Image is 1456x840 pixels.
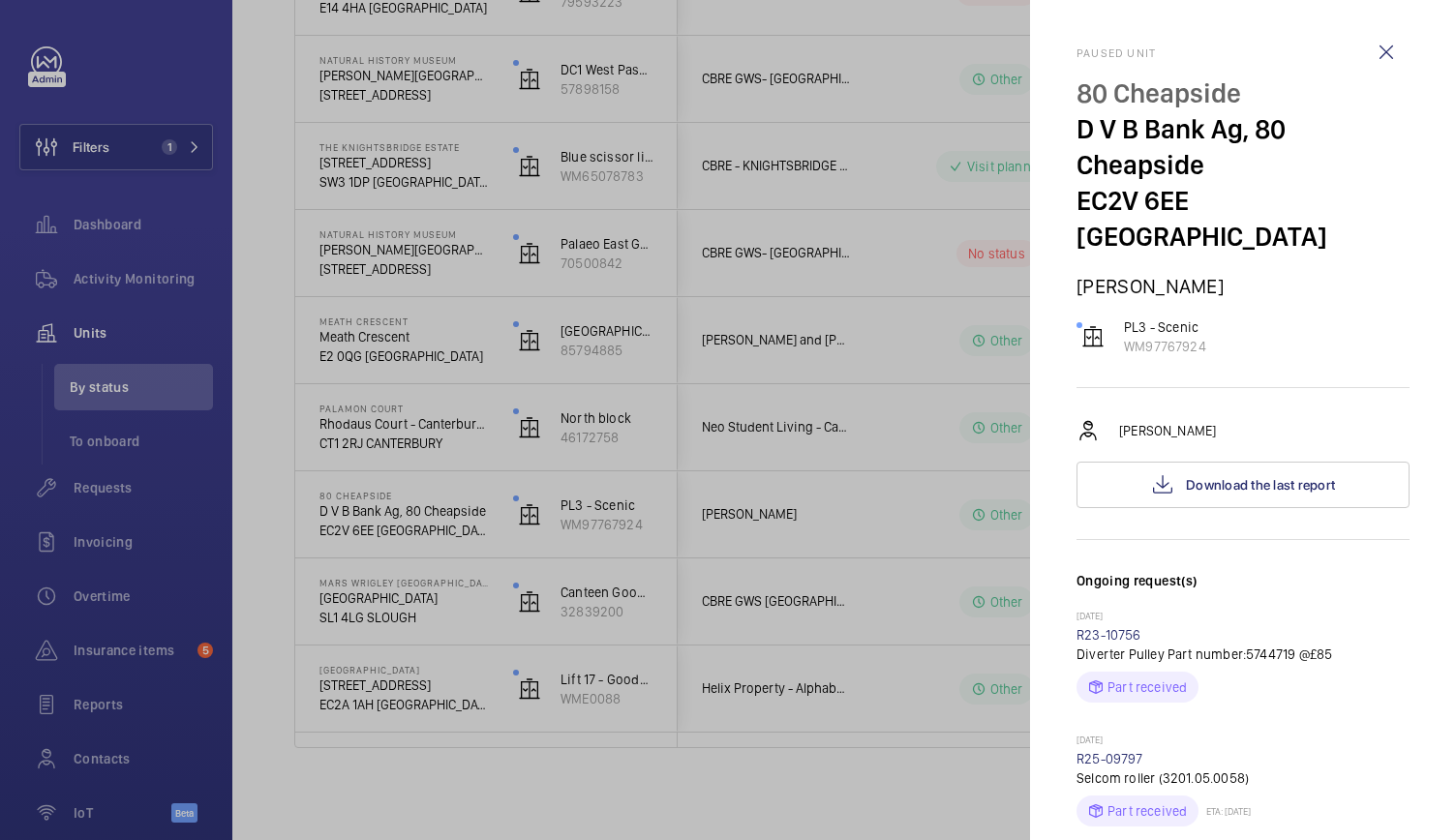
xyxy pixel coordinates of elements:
[1124,337,1206,356] p: WM97767924
[1081,325,1105,348] img: elevator.svg
[1077,183,1410,255] p: EC2V 6EE [GEOGRAPHIC_DATA]
[1077,610,1410,625] p: [DATE]
[1077,734,1410,749] p: [DATE]
[1077,751,1143,766] a: R25-09797
[1077,274,1410,298] p: [PERSON_NAME]
[1077,627,1141,643] a: R23-10756
[1198,805,1251,817] p: ETA: [DATE]
[1077,111,1410,183] p: D V B Bank Ag, 80 Cheapside
[1107,801,1187,821] p: Part received
[1077,46,1410,60] h2: Paused unit
[1077,75,1410,111] p: 80 Cheapside
[1077,645,1410,664] p: Diverter Pulley Part number:5744719 @£85
[1186,477,1335,493] span: Download the last report
[1077,571,1410,610] h3: Ongoing request(s)
[1107,677,1187,697] p: Part received
[1119,421,1216,440] p: [PERSON_NAME]
[1124,317,1206,337] p: PL3 - Scenic
[1077,768,1410,788] p: Selcom roller (3201.05.0058)
[1077,462,1410,508] button: Download the last report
